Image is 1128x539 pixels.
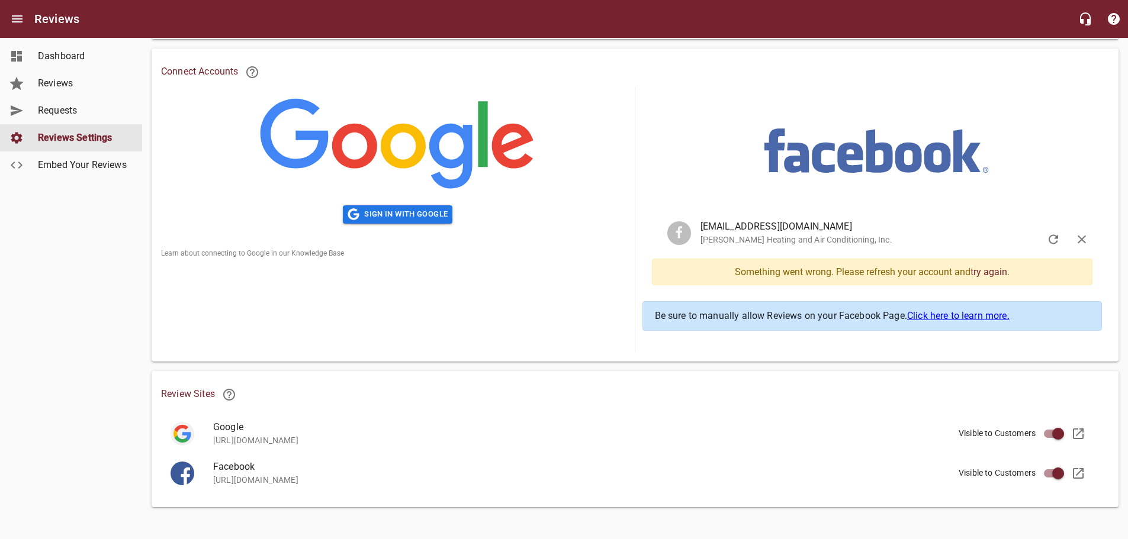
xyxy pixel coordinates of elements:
div: Something went wrong. Please refresh your account and . [652,259,1093,285]
span: Reviews Settings [38,131,128,145]
h6: Reviews [34,9,79,28]
img: google-dark.png [171,422,194,446]
button: Support Portal [1100,5,1128,33]
span: Reviews [38,76,128,91]
span: Facebook [213,460,1081,474]
div: Google [171,422,194,446]
span: Requests [38,104,128,118]
span: Embed Your Reviews [38,158,128,172]
a: Click here to learn more. [907,310,1010,321]
button: Live Chat [1071,5,1100,33]
p: [URL][DOMAIN_NAME] [213,474,1081,486]
div: Facebook [171,461,194,485]
a: Customers will leave you reviews on these sites. Learn more. [215,380,243,409]
h6: Connect Accounts [161,58,1109,86]
h6: Review Sites [161,380,1109,409]
span: [EMAIL_ADDRESS][DOMAIN_NAME] [700,220,1071,234]
a: try again [970,266,1007,277]
p: Be sure to manually allow Reviews on your Facebook Page. [655,309,1090,323]
a: Learn more about connecting Google and Facebook to Reviews [238,58,266,86]
span: Google [213,420,1081,434]
button: Sign in with Google [343,205,452,224]
span: Visible to Customers [959,467,1036,479]
button: Refresh [1039,225,1068,253]
span: Visible to Customers [959,427,1036,440]
span: Sign in with Google [348,208,448,221]
button: Open drawer [3,5,31,33]
img: facebook-dark.png [171,461,194,485]
button: Sign Out [1068,225,1096,253]
a: Learn about connecting to Google in our Knowledge Base [161,249,344,257]
p: [URL][DOMAIN_NAME] [213,434,1081,447]
span: Dashboard [38,49,128,63]
p: [PERSON_NAME] Heating and Air Conditioning, Inc. [700,234,1071,246]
